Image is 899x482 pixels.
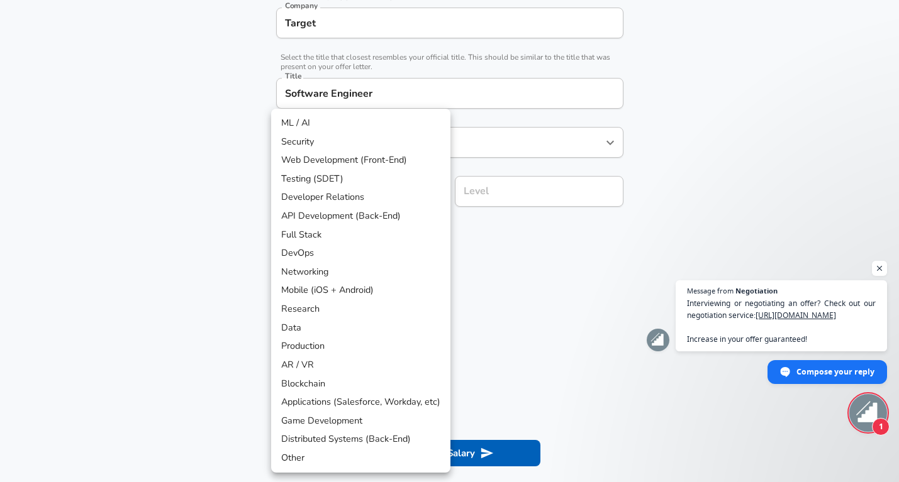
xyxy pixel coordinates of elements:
li: Mobile (iOS + Android) [271,281,450,300]
li: Networking [271,263,450,282]
span: Compose your reply [796,361,874,383]
li: Security [271,133,450,151]
li: Data [271,319,450,337]
li: DevOps [271,244,450,263]
span: Negotiation [735,287,778,294]
li: Production [271,337,450,356]
span: 1 [872,418,890,435]
span: Interviewing or negotiating an offer? Check out our negotiation service: Increase in your offer g... [687,297,876,345]
span: Message from [687,287,734,294]
li: Game Development [271,412,450,430]
li: API Development (Back-End) [271,207,450,226]
li: AR / VR [271,356,450,375]
li: ML / AI [271,114,450,133]
li: Blockchain [271,375,450,393]
li: Full Stack [271,226,450,244]
li: Web Development (Front-End) [271,151,450,170]
li: Developer Relations [271,188,450,207]
li: Other [271,449,450,468]
li: Testing (SDET) [271,170,450,189]
div: Open chat [849,394,887,432]
li: Applications (Salesforce, Workday, etc) [271,393,450,412]
li: Research [271,300,450,319]
li: Distributed Systems (Back-End) [271,430,450,449]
